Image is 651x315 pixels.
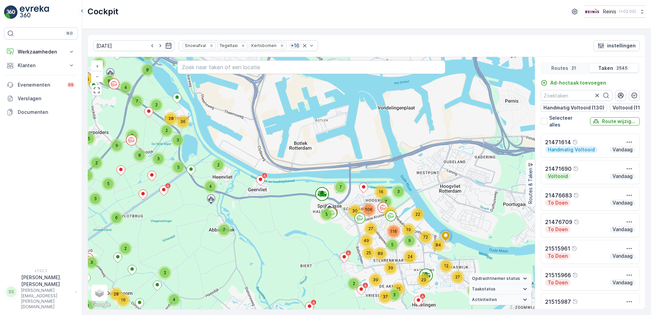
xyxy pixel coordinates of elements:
span: − [96,73,99,79]
span: 7 [339,184,342,190]
div: 5 [82,132,96,146]
span: 8 [138,153,141,158]
p: Taken [598,65,613,72]
span: 3 [131,133,133,138]
p: Evenementen [18,81,63,88]
div: 5 [172,161,185,174]
p: 2545 [616,65,628,71]
div: 12 [439,259,453,273]
div: Kertsbomen [249,42,277,49]
div: 5 [101,177,115,191]
p: Routes [551,65,568,72]
p: Vandaag [612,146,633,153]
div: 3 [125,129,139,142]
button: instellingen [593,40,640,51]
a: Ad-hoctaak toevoegen [541,79,606,86]
p: Vandaag [612,279,633,286]
div: 27 [364,222,378,236]
img: Google [90,300,112,309]
span: 24 [408,254,413,259]
div: 3 [467,284,480,297]
img: logo [4,5,18,19]
p: 21515961 [545,244,570,253]
p: Werkzaamheden [18,48,64,55]
div: 24 [403,250,417,264]
div: 3 [387,288,401,302]
div: 39 [384,261,397,275]
div: SS [6,286,17,297]
div: 36 [176,115,190,129]
div: 2 [347,277,361,290]
span: 7 [136,99,138,104]
p: Vandaag [612,199,633,206]
input: Zoektaken [541,90,613,101]
span: Opdrachtnemer status [472,276,520,281]
p: [PERSON_NAME][EMAIL_ADDRESS][PERSON_NAME][DOMAIN_NAME] [21,288,72,310]
span: 2 [164,270,166,275]
a: Dit gebied openen in Google Maps (er wordt een nieuw venster geopend) [90,300,112,309]
span: 15 [396,286,401,291]
p: Selecteer alles [549,115,585,128]
span: 29 [387,210,393,215]
div: help tooltippictogram [572,272,578,278]
div: 7 [217,223,231,237]
div: 28 [109,287,123,301]
p: Voltooid (111) [613,104,644,111]
span: 3 [176,137,179,142]
div: 9 [403,234,416,247]
span: 3 [157,156,160,161]
span: 29 [421,277,426,282]
span: 2 [95,160,98,165]
div: 2 [160,124,173,137]
div: 4 [167,293,181,306]
span: 9 [408,238,411,243]
div: help tooltippictogram [573,166,578,171]
p: Verslagen [18,95,75,102]
div: help tooltippictogram [574,219,579,225]
p: Route wijzigen [602,118,637,125]
span: 12 [444,263,448,268]
p: Ad-hoctaak toevoegen [550,79,606,86]
span: 39 [388,265,393,270]
span: 27 [455,274,460,280]
button: SS[PERSON_NAME].[PERSON_NAME][PERSON_NAME][EMAIL_ADDRESS][PERSON_NAME][DOMAIN_NAME] [4,274,78,310]
div: 4 [119,81,132,94]
span: 89 [378,251,383,256]
div: 7 [379,195,393,209]
div: 49 [360,234,373,247]
div: help tooltippictogram [573,193,579,198]
span: 16 [121,297,126,302]
span: 7 [385,199,387,204]
summary: Activiteiten [469,295,531,305]
span: 3 [397,189,400,194]
div: 2 [149,98,163,112]
p: Documenten [18,109,75,116]
div: Snoeiafval [183,42,207,49]
p: Vandaag [612,226,633,233]
div: 3 [89,192,102,206]
span: 19 [406,227,411,232]
div: help tooltippictogram [572,139,578,145]
div: 2 [158,266,172,280]
div: 22 [411,208,425,221]
p: instellingen [607,42,636,49]
span: + [96,63,99,69]
a: Verslagen [4,92,78,105]
span: 3 [393,292,396,297]
summary: Opdrachtnemer status [469,273,531,284]
span: 3 [94,196,97,201]
a: Layers [92,285,107,300]
div: 3 [392,185,405,198]
div: 84 [431,238,445,252]
div: 8 [133,149,146,162]
div: 25 [362,246,376,260]
div: 16 [374,185,388,199]
button: Voltooid (111) [610,104,647,112]
div: 7 [334,180,347,194]
img: Reinis-Logo-Vrijstaand_Tekengebied-1-copy2_aBO4n7j.png [584,8,600,15]
button: Reinis(+02:00) [584,5,646,18]
p: 21471614 [545,138,571,146]
div: 5 [320,208,333,221]
span: 116 [390,229,397,234]
span: Activiteiten [472,297,497,302]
